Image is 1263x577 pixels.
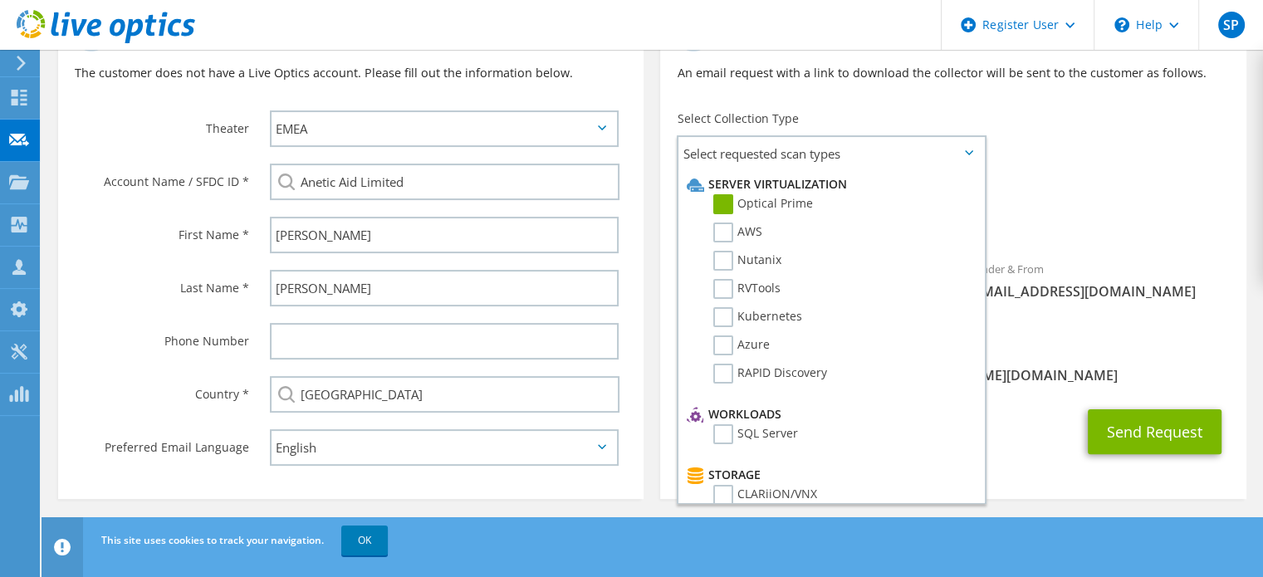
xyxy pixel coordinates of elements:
div: To [660,252,953,327]
p: The customer does not have a Live Optics account. Please fill out the information below. [75,64,627,82]
label: Nutanix [713,251,781,271]
a: OK [341,526,388,555]
span: [EMAIL_ADDRESS][DOMAIN_NAME] [970,282,1230,301]
label: Preferred Email Language [75,429,249,456]
li: Server Virtualization [683,174,976,194]
button: Send Request [1088,409,1221,454]
div: Sender & From [953,252,1246,309]
label: CLARiiON/VNX [713,485,817,505]
span: Select requested scan types [678,137,984,170]
label: RVTools [713,279,781,299]
label: First Name * [75,217,249,243]
div: CC & Reply To [660,335,1246,393]
label: Optical Prime [713,194,813,214]
label: Account Name / SFDC ID * [75,164,249,190]
p: An email request with a link to download the collector will be sent to the customer as follows. [677,64,1229,82]
label: Azure [713,335,770,355]
label: Theater [75,110,249,137]
div: Requested Collections [660,177,1246,243]
label: Select Collection Type [677,110,798,127]
label: Last Name * [75,270,249,296]
label: Phone Number [75,323,249,350]
li: Workloads [683,404,976,424]
label: RAPID Discovery [713,364,827,384]
label: Country * [75,376,249,403]
label: SQL Server [713,424,798,444]
svg: \n [1114,17,1129,32]
label: AWS [713,222,762,242]
li: Storage [683,465,976,485]
label: Kubernetes [713,307,802,327]
span: This site uses cookies to track your navigation. [101,533,324,547]
span: SP [1218,12,1245,38]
